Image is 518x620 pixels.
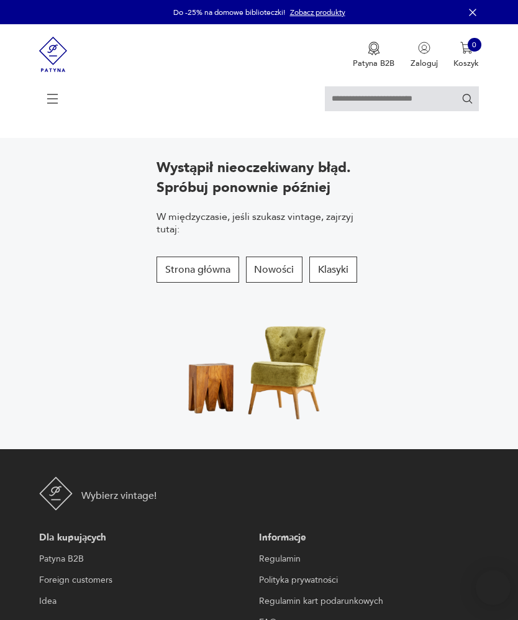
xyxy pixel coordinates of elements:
button: Strona główna [157,257,239,283]
p: Dla kupujących [39,531,254,545]
p: Koszyk [453,58,479,69]
a: Ikona medaluPatyna B2B [353,42,394,69]
div: 0 [468,38,481,52]
img: Patyna - sklep z meblami i dekoracjami vintage [39,24,68,84]
p: Do -25% na domowe biblioteczki! [173,7,285,17]
img: Patyna - sklep z meblami i dekoracjami vintage [39,476,73,510]
a: Regulamin [259,552,474,567]
iframe: Smartsupp widget button [476,570,511,605]
button: Zaloguj [411,42,438,69]
p: Patyna B2B [353,58,394,69]
img: Fotel [168,303,350,429]
button: Szukaj [461,93,473,104]
p: Spróbuj ponownie później [157,178,361,198]
img: Ikona medalu [368,42,380,55]
p: W międzyczasie, jeśli szukasz vintage, zajrzyj tutaj: [157,211,361,235]
a: Regulamin kart podarunkowych [259,594,474,609]
a: Foreign customers [39,573,254,588]
a: Idea [39,594,254,609]
p: Wybierz vintage! [81,488,157,503]
p: Informacje [259,531,474,545]
button: 0Koszyk [453,42,479,69]
button: Klasyki [309,257,357,283]
p: Wystąpił nieoczekiwany błąd. [157,158,361,178]
a: Zobacz produkty [290,7,345,17]
a: Patyna B2B [39,552,254,567]
button: Patyna B2B [353,42,394,69]
a: Polityka prywatności [259,573,474,588]
img: Ikonka użytkownika [418,42,430,54]
p: Zaloguj [411,58,438,69]
img: Ikona koszyka [460,42,473,54]
button: Nowości [246,257,303,283]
